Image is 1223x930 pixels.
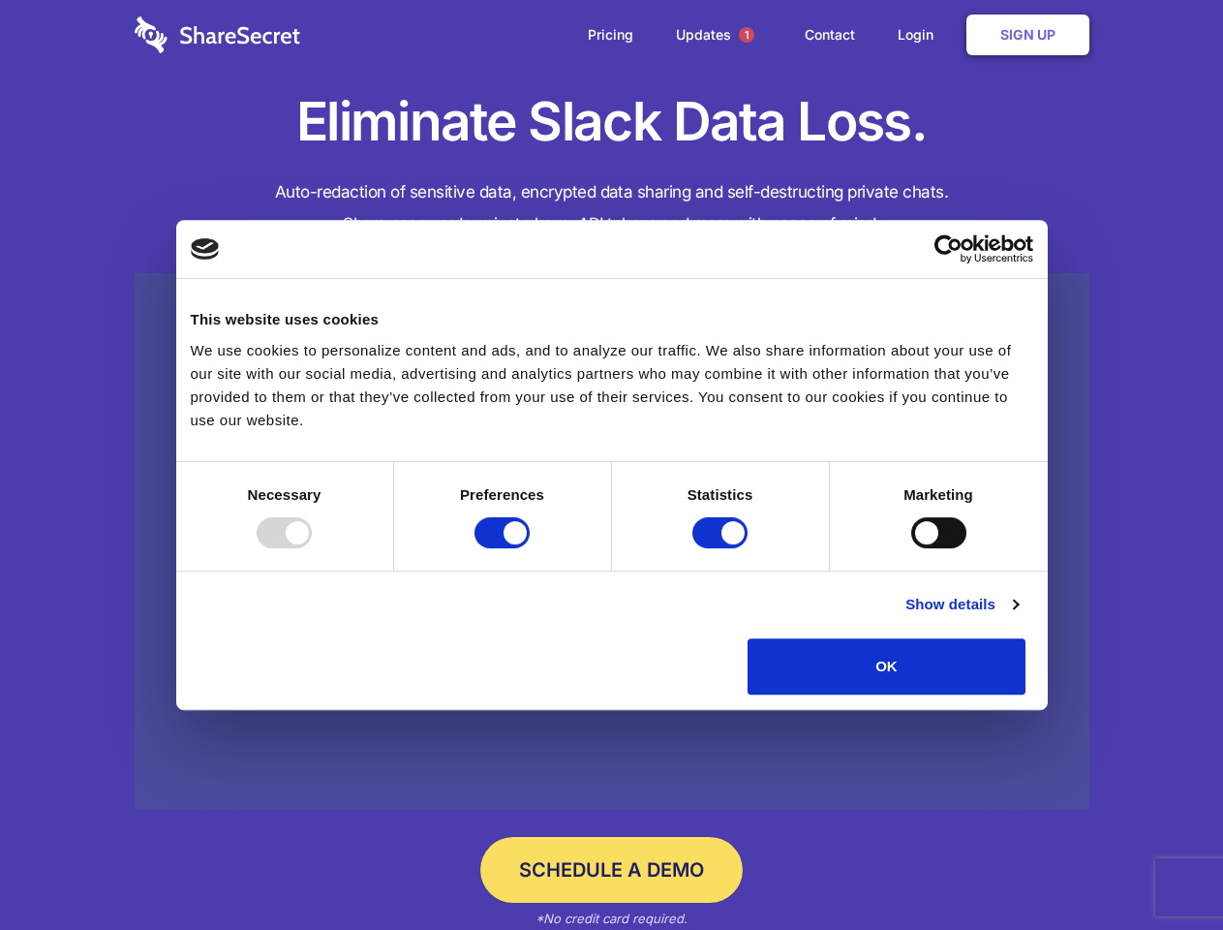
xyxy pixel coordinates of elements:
a: Contact [785,5,874,65]
img: logo-wordmark-white-trans-d4663122ce5f474addd5e946df7df03e33cb6a1c49d2221995e7729f52c070b2.svg [135,16,300,53]
a: Show details [905,593,1018,616]
em: *No credit card required. [535,911,688,926]
strong: Necessary [248,486,321,503]
a: Sign Up [966,15,1089,55]
div: We use cookies to personalize content and ads, and to analyze our traffic. We also share informat... [191,339,1033,432]
h1: Eliminate Slack Data Loss. [135,87,1089,157]
strong: Statistics [688,486,753,503]
h4: Auto-redaction of sensitive data, encrypted data sharing and self-destructing private chats. Shar... [135,176,1089,240]
img: logo [191,238,220,260]
a: Schedule a Demo [480,837,743,903]
div: This website uses cookies [191,308,1033,331]
a: Wistia video thumbnail [135,273,1089,811]
a: Login [878,5,963,65]
span: 1 [739,27,754,43]
button: OK [748,638,1025,695]
strong: Preferences [460,486,544,503]
a: Pricing [568,5,653,65]
strong: Marketing [903,486,973,503]
a: Usercentrics Cookiebot - opens in a new window [864,234,1033,263]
